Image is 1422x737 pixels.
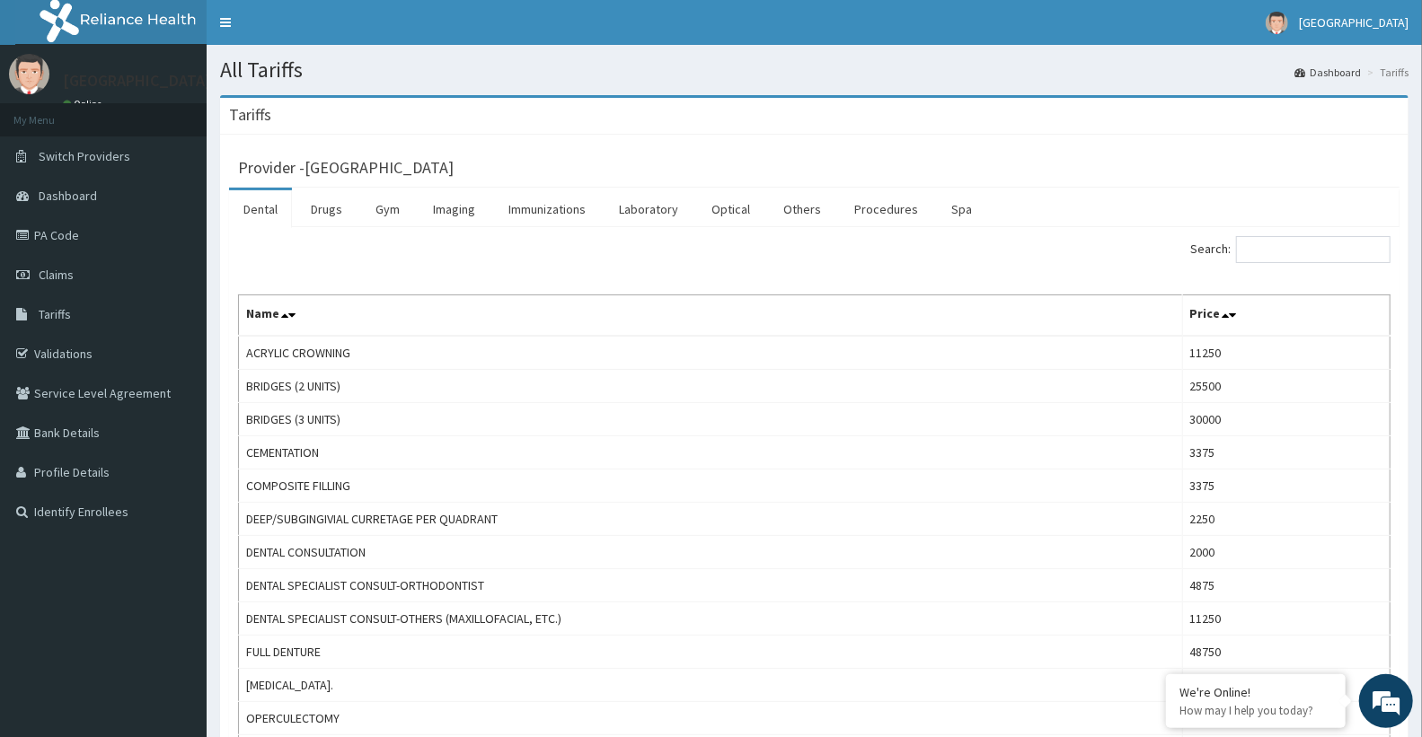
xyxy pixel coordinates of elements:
[239,636,1183,669] td: FULL DENTURE
[239,602,1183,636] td: DENTAL SPECIALIST CONSULT-OTHERS (MAXILLOFACIAL, ETC.)
[229,190,292,228] a: Dental
[937,190,986,228] a: Spa
[229,107,271,123] h3: Tariffs
[63,98,106,110] a: Online
[1363,65,1409,80] li: Tariffs
[239,503,1183,536] td: DEEP/SUBGINGIVIAL CURRETAGE PER QUADRANT
[239,336,1183,370] td: ACRYLIC CROWNING
[39,148,130,164] span: Switch Providers
[239,536,1183,569] td: DENTAL CONSULTATION
[239,569,1183,602] td: DENTAL SPECIALIST CONSULT-ORTHODONTIST
[239,469,1183,503] td: COMPOSITE FILLING
[1182,469,1390,503] td: 3375
[1182,336,1390,370] td: 11250
[239,295,1183,337] th: Name
[1182,295,1390,337] th: Price
[697,190,764,228] a: Optical
[9,54,49,94] img: User Image
[1182,636,1390,669] td: 48750
[1266,12,1288,34] img: User Image
[296,190,357,228] a: Drugs
[1294,65,1361,80] a: Dashboard
[1182,669,1390,702] td: 7125
[295,9,338,52] div: Minimize live chat window
[605,190,693,228] a: Laboratory
[1182,403,1390,436] td: 30000
[1190,236,1391,263] label: Search:
[769,190,835,228] a: Others
[39,188,97,204] span: Dashboard
[1182,569,1390,602] td: 4875
[239,370,1183,403] td: BRIDGES (2 UNITS)
[419,190,490,228] a: Imaging
[1182,436,1390,469] td: 3375
[220,58,1409,82] h1: All Tariffs
[1182,370,1390,403] td: 25500
[239,702,1183,735] td: OPERCULECTOMY
[1299,14,1409,31] span: [GEOGRAPHIC_DATA]
[239,436,1183,469] td: CEMENTATION
[1182,503,1390,536] td: 2250
[9,490,342,553] textarea: Type your message and hit 'Enter'
[1182,602,1390,636] td: 11250
[494,190,600,228] a: Immunizations
[1182,536,1390,569] td: 2000
[239,403,1183,436] td: BRIDGES (3 UNITS)
[104,226,248,408] span: We're online!
[1236,236,1391,263] input: Search:
[39,267,74,283] span: Claims
[63,73,211,89] p: [GEOGRAPHIC_DATA]
[1179,684,1332,700] div: We're Online!
[840,190,932,228] a: Procedures
[361,190,414,228] a: Gym
[93,101,302,124] div: Chat with us now
[239,669,1183,702] td: [MEDICAL_DATA].
[33,90,73,135] img: d_794563401_company_1708531726252_794563401
[1179,703,1332,718] p: How may I help you today?
[39,306,71,322] span: Tariffs
[238,160,454,176] h3: Provider - [GEOGRAPHIC_DATA]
